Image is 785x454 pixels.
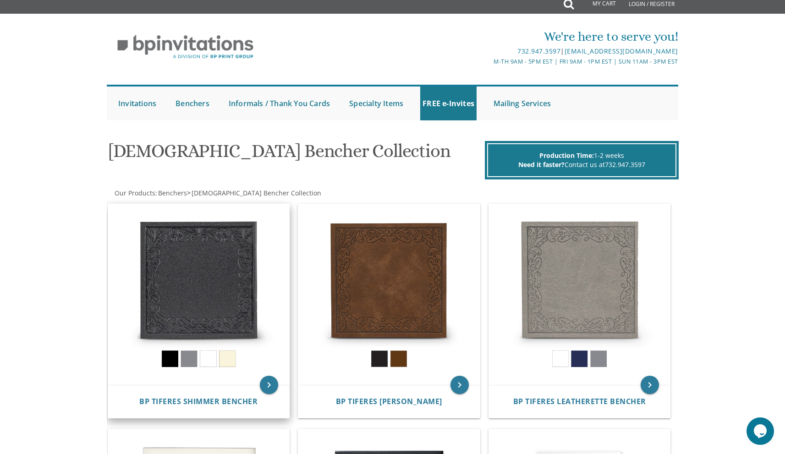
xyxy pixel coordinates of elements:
img: BP Tiferes Suede Bencher [298,204,480,385]
a: BP Tiferes [PERSON_NAME] [336,397,442,406]
a: Invitations [116,86,159,120]
div: | [298,46,678,57]
a: Mailing Services [491,86,553,120]
a: [DEMOGRAPHIC_DATA] Bencher Collection [191,189,321,197]
span: Need it faster? [518,160,565,169]
span: Production Time: [539,151,594,160]
span: > [187,189,321,197]
a: [EMAIL_ADDRESS][DOMAIN_NAME] [565,47,678,55]
span: BP Tiferes Leatherette Bencher [513,396,646,406]
a: BP Tiferes Shimmer Bencher [139,397,258,406]
div: 1-2 weeks Contact us at [487,143,676,177]
h1: [DEMOGRAPHIC_DATA] Bencher Collection [109,141,483,168]
span: BP Tiferes Shimmer Bencher [139,396,258,406]
a: keyboard_arrow_right [260,376,278,394]
a: Benchers [173,86,212,120]
img: BP Tiferes Shimmer Bencher [108,204,290,385]
iframe: chat widget [747,417,776,445]
img: BP Tiferes Leatherette Bencher [489,204,670,385]
span: Benchers [158,189,187,197]
a: Informals / Thank You Cards [226,86,332,120]
img: BP Invitation Loft [107,28,264,66]
div: M-Th 9am - 5pm EST | Fri 9am - 1pm EST | Sun 11am - 3pm EST [298,57,678,66]
a: 732.947.3597 [605,160,645,169]
a: Our Products [114,189,155,197]
a: Benchers [157,189,187,197]
div: : [107,189,393,198]
a: Specialty Items [347,86,406,120]
a: FREE e-Invites [420,86,477,120]
a: keyboard_arrow_right [450,376,469,394]
a: 732.947.3597 [517,47,560,55]
a: BP Tiferes Leatherette Bencher [513,397,646,406]
div: We're here to serve you! [298,27,678,46]
a: keyboard_arrow_right [641,376,659,394]
span: BP Tiferes [PERSON_NAME] [336,396,442,406]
